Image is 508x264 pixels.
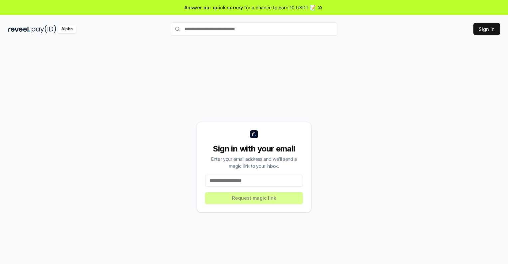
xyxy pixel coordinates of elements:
[244,4,316,11] span: for a chance to earn 10 USDT 📝
[58,25,76,33] div: Alpha
[205,155,303,169] div: Enter your email address and we’ll send a magic link to your inbox.
[205,143,303,154] div: Sign in with your email
[473,23,500,35] button: Sign In
[250,130,258,138] img: logo_small
[32,25,56,33] img: pay_id
[8,25,30,33] img: reveel_dark
[184,4,243,11] span: Answer our quick survey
